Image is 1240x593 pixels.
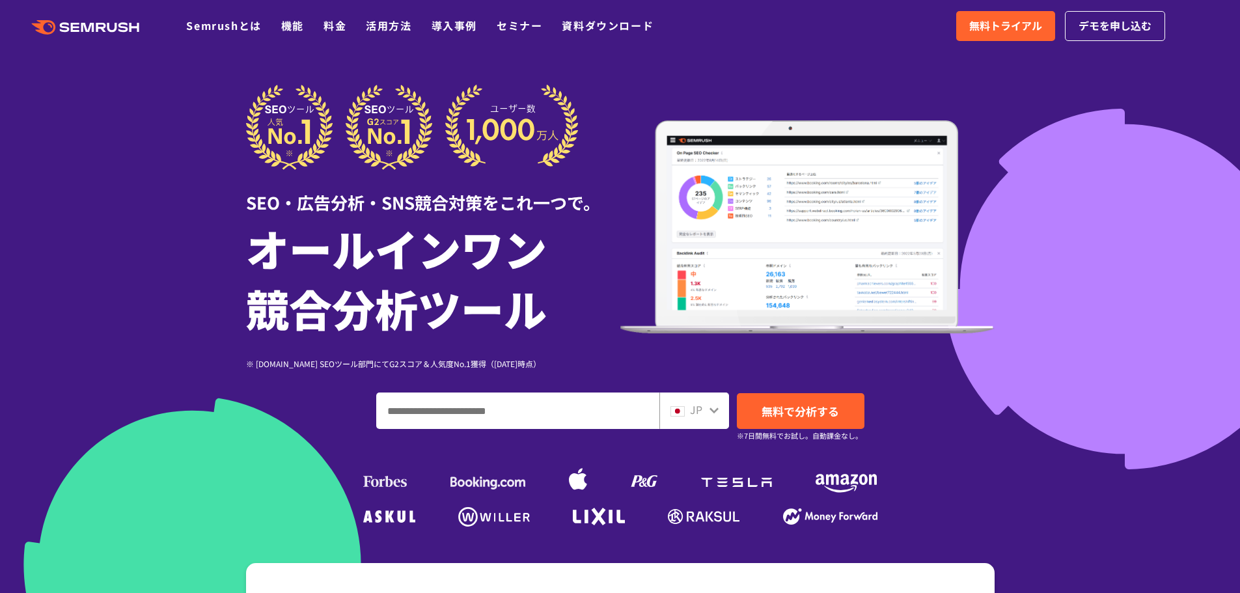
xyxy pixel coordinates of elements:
span: 無料で分析する [762,403,839,419]
span: 無料トライアル [969,18,1042,34]
h1: オールインワン 競合分析ツール [246,218,620,338]
div: ※ [DOMAIN_NAME] SEOツール部門にてG2スコア＆人気度No.1獲得（[DATE]時点） [246,357,620,370]
a: 無料トライアル [956,11,1055,41]
span: デモを申し込む [1079,18,1151,34]
span: JP [690,402,702,417]
a: 料金 [324,18,346,33]
a: 資料ダウンロード [562,18,654,33]
small: ※7日間無料でお試し。自動課金なし。 [737,430,862,442]
a: 導入事例 [432,18,477,33]
a: 無料で分析する [737,393,864,429]
a: 機能 [281,18,304,33]
a: Semrushとは [186,18,261,33]
div: SEO・広告分析・SNS競合対策をこれ一つで。 [246,170,620,215]
a: デモを申し込む [1065,11,1165,41]
input: ドメイン、キーワードまたはURLを入力してください [377,393,659,428]
a: セミナー [497,18,542,33]
a: 活用方法 [366,18,411,33]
